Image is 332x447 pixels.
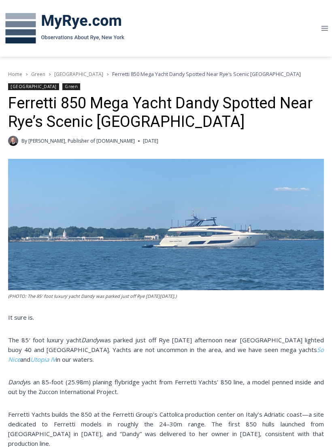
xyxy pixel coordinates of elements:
span: in our waters. [56,355,94,363]
figcaption: (PHOTO: The 85′ foot luxury yacht Dandy was parked just off Rye [DATE][DATE].) [8,293,324,300]
nav: Breadcrumbs [8,70,324,78]
span: The 85′ foot luxury yacht [8,336,81,344]
span: > [49,72,51,77]
span: Dandy [8,378,26,386]
span: Ferretti 850 Mega Yacht Dandy Spotted Near Rye’s Scenic [GEOGRAPHIC_DATA] [112,70,301,78]
span: > [26,72,28,77]
a: Author image [8,136,18,146]
span: is an 85-foot (25.98m) planing flybridge yacht from Ferretti Yachts’ 850 line, a model penned ins... [8,378,324,396]
a: Green [62,83,80,90]
span: was parked just off Rye [DATE] afternoon near [GEOGRAPHIC_DATA] lighted buoy 40 and [GEOGRAPHIC_D... [8,336,324,354]
span: By [21,137,27,145]
img: (PHOTO: The 85' foot luxury yacht Dandy was parked just off Rye on Friday, August 8, 2025.) [8,159,324,290]
a: Utopia IV [30,355,56,363]
a: Home [8,71,22,78]
a: [GEOGRAPHIC_DATA] [54,71,103,78]
a: [GEOGRAPHIC_DATA] [8,83,59,90]
button: Open menu [317,22,332,34]
a: [PERSON_NAME], Publisher of [DOMAIN_NAME] [28,137,135,144]
h1: Ferretti 850 Mega Yacht Dandy Spotted Near Rye’s Scenic [GEOGRAPHIC_DATA] [8,94,324,131]
a: Green [31,71,45,78]
span: It sure is. [8,313,34,321]
span: and [20,355,30,363]
time: [DATE] [143,137,158,145]
span: > [106,72,109,77]
span: Dandy [81,336,100,344]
